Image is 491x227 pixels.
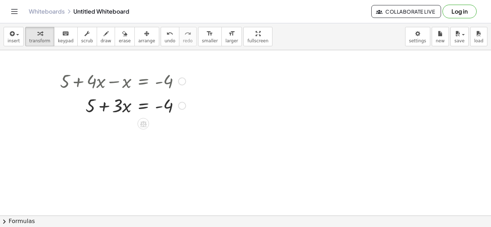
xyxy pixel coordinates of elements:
[436,38,445,43] span: new
[442,5,477,18] button: Log in
[184,29,191,38] i: redo
[161,27,179,46] button: undoundo
[470,27,487,46] button: load
[54,27,78,46] button: keyboardkeypad
[221,27,242,46] button: format_sizelarger
[405,27,430,46] button: settings
[409,38,426,43] span: settings
[377,8,435,15] span: Collaborate Live
[134,27,159,46] button: arrange
[8,38,20,43] span: insert
[228,29,235,38] i: format_size
[58,38,74,43] span: keypad
[4,27,24,46] button: insert
[62,29,69,38] i: keyboard
[225,38,238,43] span: larger
[165,38,175,43] span: undo
[138,118,149,129] div: Apply the same math to both sides of the equation
[247,38,268,43] span: fullscreen
[432,27,449,46] button: new
[81,38,93,43] span: scrub
[29,8,65,15] a: Whiteboards
[166,29,173,38] i: undo
[115,27,134,46] button: erase
[474,38,483,43] span: load
[9,6,20,17] button: Toggle navigation
[206,29,213,38] i: format_size
[77,27,97,46] button: scrub
[101,38,111,43] span: draw
[450,27,469,46] button: save
[29,38,50,43] span: transform
[454,38,464,43] span: save
[243,27,272,46] button: fullscreen
[198,27,222,46] button: format_sizesmaller
[371,5,441,18] button: Collaborate Live
[138,38,155,43] span: arrange
[25,27,54,46] button: transform
[202,38,218,43] span: smaller
[183,38,193,43] span: redo
[119,38,130,43] span: erase
[179,27,197,46] button: redoredo
[97,27,115,46] button: draw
